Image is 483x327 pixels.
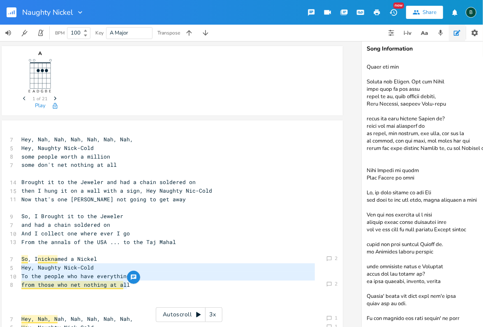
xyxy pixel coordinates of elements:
div: Transpose [157,30,180,35]
div: Autoscroll [156,307,222,322]
div: New [393,2,404,9]
div: 2 [335,281,337,286]
span: 1 of 21 [33,97,48,101]
span: A Major [110,29,128,37]
button: New [385,5,402,20]
span: Hey, Naughty Nick-Cold [21,144,94,152]
span: ll [21,281,130,288]
button: B [466,3,476,22]
text: B [45,89,48,94]
div: BPM [55,31,65,35]
div: BruCe [466,7,476,18]
span: From the annals of the USA ... to the Taj Mahal [21,238,176,246]
div: 3x [206,307,220,322]
span: Now that's one [PERSON_NAME] not going to get away [21,196,186,203]
span: So, I Brought it to the Jeweler [21,212,123,220]
span: Hey, Naughty Nick-Cold [21,264,94,271]
div: 1 [335,315,337,320]
text: A [33,89,36,94]
text: G [41,89,44,94]
span: some don't net nothing at all [21,161,117,168]
span: To the people who have everything [21,272,130,280]
div: Share [423,9,437,16]
text: E [29,89,31,94]
button: Share [406,6,443,19]
button: Play [35,103,46,110]
span: So [21,255,28,263]
text: D [37,89,40,94]
div: 2 [335,256,337,261]
span: then I hung it on a wall with a sign, Hey Naughty Nic-Cold [21,187,212,194]
div: Key [95,30,104,35]
span: Naughty Nickel [22,9,73,16]
span: and had a chain soldered on [21,221,110,228]
span: Hey, Nah, N [21,315,58,323]
span: Hey, Nah, Nah, Nah, Nah, Nah, Nah, [21,136,133,143]
div: A [20,51,61,56]
span: Brought it to the Jeweler and had a chain soldered on [21,178,196,186]
text: E [49,89,51,94]
span: , I med a Nickel [21,255,97,263]
span: ah, Nah, Nah, Nah, Nah, [21,315,133,322]
span: nickna [38,255,58,263]
span: from those who net nothing at a [21,281,123,289]
span: And I collect one where ever I go [21,230,130,237]
span: some people worth a million [21,153,110,160]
